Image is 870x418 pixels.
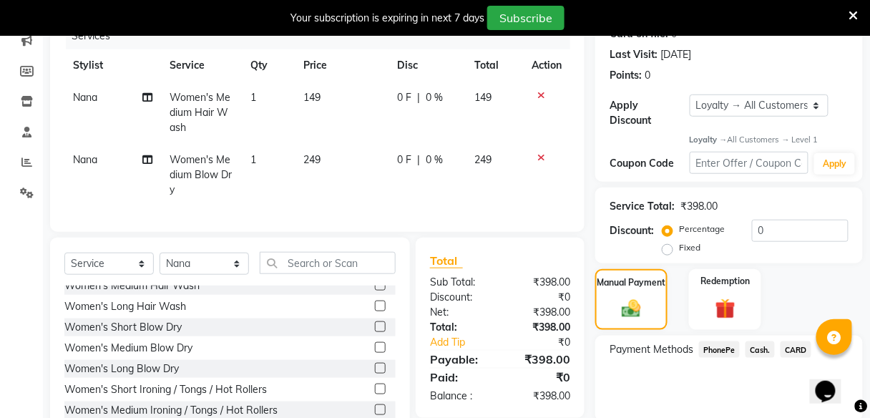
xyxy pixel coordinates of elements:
[64,278,200,293] div: Women's Medium Hair Wash
[73,153,97,166] span: Nana
[64,361,179,376] div: Women's Long Blow Dry
[610,98,689,128] div: Apply Discount
[610,68,642,83] div: Points:
[679,223,725,235] label: Percentage
[419,275,500,290] div: Sub Total:
[64,49,161,82] th: Stylist
[679,241,700,254] label: Fixed
[73,91,97,104] span: Nana
[709,296,742,321] img: _gift.svg
[500,351,581,368] div: ₹398.00
[690,152,809,174] input: Enter Offer / Coupon Code
[810,361,856,404] iframe: chat widget
[523,49,570,82] th: Action
[64,320,182,335] div: Women's Short Blow Dry
[746,341,775,358] span: Cash.
[64,341,192,356] div: Women's Medium Blow Dry
[64,299,186,314] div: Women's Long Hair Wash
[500,275,581,290] div: ₹398.00
[417,90,420,105] span: |
[417,152,420,167] span: |
[419,305,500,320] div: Net:
[170,91,230,134] span: Women's Medium Hair Wash
[419,369,500,386] div: Paid:
[597,276,666,289] label: Manual Payment
[500,369,581,386] div: ₹0
[419,290,500,305] div: Discount:
[66,23,581,49] div: Services
[616,298,647,319] img: _cash.svg
[514,335,581,350] div: ₹0
[700,275,750,288] label: Redemption
[290,11,484,26] div: Your subscription is expiring in next 7 days
[397,152,411,167] span: 0 F
[500,389,581,404] div: ₹398.00
[419,335,514,350] a: Add Tip
[426,152,443,167] span: 0 %
[500,305,581,320] div: ₹398.00
[645,68,650,83] div: 0
[610,223,654,238] div: Discount:
[610,156,689,171] div: Coupon Code
[814,153,855,175] button: Apply
[304,91,321,104] span: 149
[487,6,564,30] button: Subscribe
[690,135,728,145] strong: Loyalty →
[260,252,396,274] input: Search or Scan
[161,49,242,82] th: Service
[680,199,718,214] div: ₹398.00
[64,403,278,418] div: Women's Medium Ironing / Tongs / Hot Rollers
[388,49,466,82] th: Disc
[500,290,581,305] div: ₹0
[170,153,232,196] span: Women's Medium Blow Dry
[419,389,500,404] div: Balance :
[475,153,492,166] span: 249
[304,153,321,166] span: 249
[466,49,524,82] th: Total
[295,49,389,82] th: Price
[64,382,267,397] div: Women's Short Ironing / Tongs / Hot Rollers
[250,153,256,166] span: 1
[419,320,500,335] div: Total:
[419,351,500,368] div: Payable:
[430,253,463,268] span: Total
[699,341,740,358] span: PhonePe
[610,199,675,214] div: Service Total:
[660,47,691,62] div: [DATE]
[475,91,492,104] span: 149
[397,90,411,105] span: 0 F
[250,91,256,104] span: 1
[690,134,849,146] div: All Customers → Level 1
[781,341,811,358] span: CARD
[610,47,658,62] div: Last Visit:
[610,342,693,357] span: Payment Methods
[500,320,581,335] div: ₹398.00
[242,49,295,82] th: Qty
[426,90,443,105] span: 0 %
